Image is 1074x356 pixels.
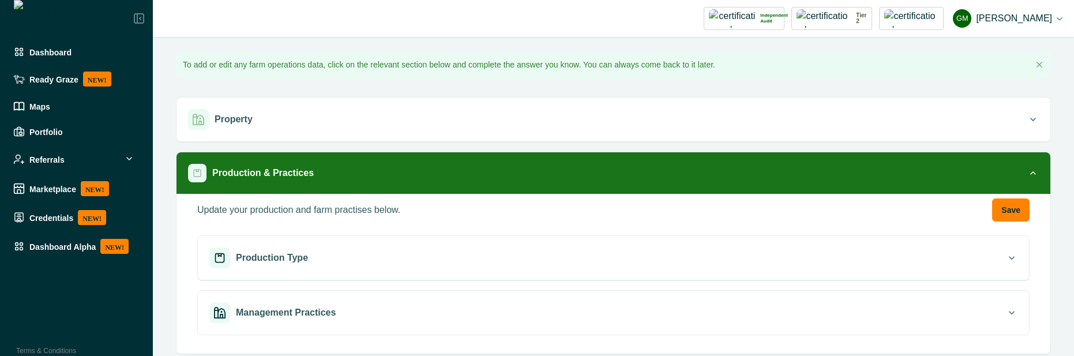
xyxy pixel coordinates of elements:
p: Management Practices [236,306,336,320]
button: Production & Practices [177,152,1050,194]
button: Gayathri Menakath[PERSON_NAME] [953,5,1062,32]
a: Ready GrazeNEW! [9,67,144,91]
p: Independent Audit [760,13,788,24]
p: Production Type [236,251,308,265]
a: Portfolio [9,121,144,142]
a: CredentialsNEW! [9,205,144,230]
a: MarketplaceNEW! [9,177,144,201]
p: Production & Practices [212,166,314,180]
button: Production Type [198,236,1029,280]
img: certification logo [709,9,756,28]
div: Production & Practices [177,194,1050,354]
button: Close [1032,58,1046,72]
p: NEW! [81,181,109,196]
p: NEW! [78,210,106,225]
p: Tier 2 [856,13,867,24]
img: certification logo [797,9,851,28]
p: Portfolio [29,127,63,136]
p: Referrals [29,155,65,164]
p: NEW! [100,239,129,254]
p: Dashboard Alpha [29,242,96,251]
p: Maps [29,102,50,111]
a: Dashboard AlphaNEW! [9,234,144,258]
button: Save [992,198,1030,222]
p: NEW! [83,72,111,87]
p: Property [215,113,253,126]
a: Dashboard [9,42,144,62]
a: Maps [9,96,144,117]
p: To add or edit any farm operations data, click on the relevant section below and complete the ans... [183,59,715,71]
img: certification logo [884,9,938,28]
p: Update your production and farm practises below. [197,203,400,217]
p: Dashboard [29,47,72,57]
button: certification logoIndependent Audit [704,7,784,30]
button: Property [177,98,1050,141]
a: Terms & Conditions [16,347,76,355]
p: Credentials [29,213,73,222]
p: Ready Graze [29,74,78,84]
button: Management Practices [198,291,1029,335]
p: Marketplace [29,184,76,193]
